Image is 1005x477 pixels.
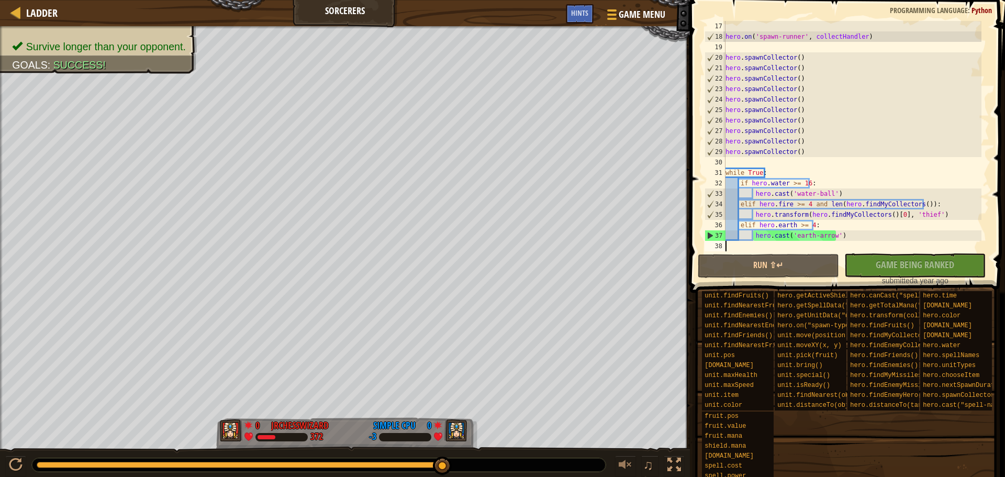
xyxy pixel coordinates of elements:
span: Game Menu [619,8,665,21]
span: Ladder [26,6,58,20]
span: hero.findMyCollectors() [850,332,937,339]
span: hero.color [923,312,961,319]
div: 22 [705,73,725,84]
span: hero.water [923,342,961,349]
div: 30 [705,157,725,168]
span: submitted [882,276,914,285]
span: hero.chooseItem [923,372,979,379]
div: 17 [705,21,725,31]
span: fruit.pos [705,413,739,420]
span: : [48,59,53,71]
img: thang_avatar_frame.png [444,419,467,441]
div: 33 [705,188,725,199]
span: hero.getUnitData("unit-type") [777,312,887,319]
span: hero.canCast("spell-name") [850,292,948,299]
span: unit.isReady() [777,382,830,389]
span: Programming language [890,5,968,15]
button: Game Menu [599,4,672,29]
span: shield.mana [705,442,746,450]
span: hero.findEnemies() [850,362,918,369]
span: unit.pos [705,352,735,359]
span: [DOMAIN_NAME] [705,452,754,460]
a: Ladder [21,6,58,20]
span: : [968,5,971,15]
span: unit.findNearestFriend() [705,342,795,349]
img: thang_avatar_frame.png [220,419,243,441]
span: unit.findEnemies() [705,312,773,319]
div: 28 [705,136,725,147]
span: unit.maxHealth [705,372,757,379]
span: unit.findFriends() [705,332,773,339]
div: 0 [255,419,266,428]
span: [DOMAIN_NAME] [923,332,972,339]
span: spell.cost [705,462,742,470]
span: [DOMAIN_NAME] [705,362,754,369]
span: Hints [571,8,588,18]
span: hero.findFriends() [850,352,918,359]
div: 35 [705,209,725,220]
span: unit.move(position) [777,332,849,339]
div: 19 [705,42,725,52]
div: 21 [705,63,725,73]
div: 32 [705,178,725,188]
span: hero.findEnemyCollectors() [850,342,948,349]
span: hero.on("spawn-type", fn) [777,322,872,329]
span: Goals [12,59,48,71]
span: hero.getActiveShield() [777,292,860,299]
div: Simple CPU [373,419,416,432]
div: 31 [705,168,725,178]
div: 20 [705,52,725,63]
div: 372 [310,432,323,442]
span: fruit.value [705,423,746,430]
button: Adjust volume [615,456,636,477]
span: unit.bring() [777,362,822,369]
span: hero.findFruits() [850,322,914,329]
div: 37 [705,230,725,241]
span: hero.spellNames [923,352,979,359]
span: unit.moveXY(x, y) [777,342,841,349]
div: 25 [705,105,725,115]
span: hero.transform(collector, 'type') [850,312,975,319]
span: hero.findMyMissiles() [850,372,929,379]
div: a year ago [850,275,980,286]
span: unit.item [705,392,739,399]
span: Python [971,5,992,15]
span: unit.distanceTo(object) [777,402,864,409]
span: unit.pick(fruit) [777,352,837,359]
button: Run ⇧↵ [698,254,839,278]
div: 36 [705,220,725,230]
span: unit.color [705,402,742,409]
li: Survive longer than your opponent. [12,39,186,54]
span: Survive longer than your opponent. [26,41,186,52]
div: 24 [705,94,725,105]
span: unit.findFruits() [705,292,768,299]
div: 18 [705,31,725,42]
span: hero.getSpellData("spell-name") [777,302,894,309]
span: hero.distanceTo(target) [850,402,937,409]
span: ♫ [643,457,654,473]
div: 29 [705,147,725,157]
span: hero.unitTypes [923,362,976,369]
div: -3 [369,432,376,442]
div: 26 [705,115,725,126]
div: 34 [705,199,725,209]
button: ♫ [641,456,659,477]
span: unit.findNearestEnemy() [705,322,791,329]
button: Toggle fullscreen [664,456,685,477]
span: Success! [53,59,106,71]
span: unit.findNearest(objects) [777,392,872,399]
div: 38 [705,241,725,251]
span: hero.findEnemyMissiles() [850,382,941,389]
span: [DOMAIN_NAME] [923,322,972,329]
div: 0 [421,419,431,428]
span: hero.spawnCollector() [923,392,1002,399]
div: 27 [705,126,725,136]
span: hero.getTotalMana("mana-type") [850,302,963,309]
div: 23 [705,84,725,94]
span: [DOMAIN_NAME] [923,302,972,309]
button: Ctrl + P: Play [5,456,26,477]
span: unit.special() [777,372,830,379]
span: hero.findEnemyHero() [850,392,925,399]
span: unit.maxSpeed [705,382,754,389]
span: fruit.mana [705,432,742,440]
